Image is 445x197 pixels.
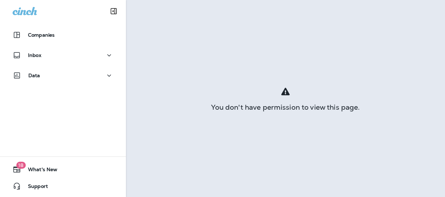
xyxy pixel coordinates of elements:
[28,32,55,38] p: Companies
[28,52,41,58] p: Inbox
[21,167,57,175] span: What's New
[126,104,445,110] div: You don't have permission to view this page.
[7,162,119,176] button: 18What's New
[7,68,119,82] button: Data
[21,183,48,192] span: Support
[16,162,26,169] span: 18
[7,179,119,193] button: Support
[7,48,119,62] button: Inbox
[7,28,119,42] button: Companies
[104,4,123,18] button: Collapse Sidebar
[28,73,40,78] p: Data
